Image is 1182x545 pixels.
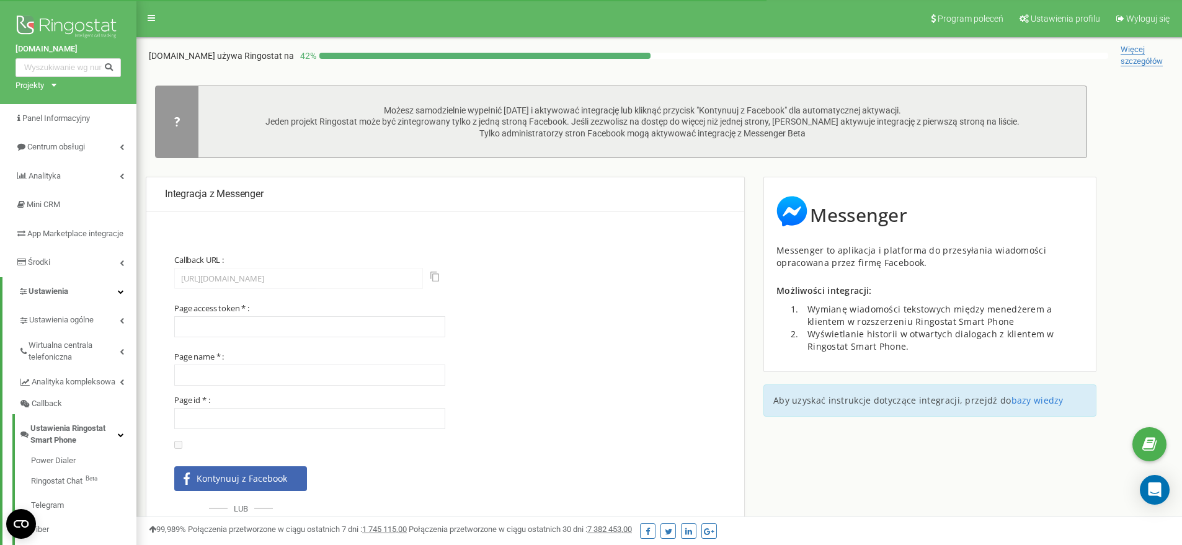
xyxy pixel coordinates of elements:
span: Ustawienia profilu [1031,14,1100,24]
u: 7 382 453,00 [587,525,632,534]
img: Ringostat logo [16,12,121,43]
p: Integracja z Messenger [165,187,726,202]
span: Centrum obsługi [27,142,85,151]
a: Ringostat ChatBeta [31,469,136,494]
span: Program poleceń [938,14,1003,24]
div: Projekty [16,80,44,92]
a: Analityka kompleksowa [19,368,136,393]
span: Wyloguj się [1126,14,1170,24]
span: Callback [32,398,62,410]
span: 99,989% [149,525,186,534]
span: Panel Informacyjny [22,113,90,123]
label: Page access token * : [174,303,249,313]
button: Open CMP widget [6,509,36,539]
div: Open Intercom Messenger [1140,475,1170,505]
a: [DOMAIN_NAME] [16,43,121,55]
p: Aby uzyskać instrukcje dotyczące integracji, przejdź do [773,394,1086,407]
a: Ustawienia Ringostat Smart Phone [19,414,136,451]
label: Callback URL : [174,255,224,265]
span: Ustawienia ogólne [29,314,94,326]
span: Wirtualna centrala telefoniczna [29,340,120,363]
span: Messenger [810,202,907,228]
li: Wyświetlanie historii w otwartych dialogach z klientem w Ringostat Smart Phone. [801,328,1083,353]
span: Mini CRM [27,200,60,209]
span: Ustawienia [29,286,68,296]
span: App Marketplace integracje [27,229,123,238]
span: Analityka [29,171,61,180]
span: Ustawienia Ringostat Smart Phone [30,423,118,446]
label: Page name * : [174,352,224,361]
img: image [776,196,807,227]
a: Wirtualna centrala telefoniczna [19,331,136,368]
a: bazy wiedzy [1011,394,1064,406]
span: Więcej szczegółów [1121,45,1163,66]
span: Środki [28,257,50,267]
u: 1 745 115,00 [362,525,407,534]
label: Page id * : [174,395,210,405]
span: Połączenia przetworzone w ciągu ostatnich 7 dni : [188,525,407,534]
span: Analityka kompleksowa [32,376,115,388]
div: Kontynuuj z Facebook [193,472,287,485]
a: Viber [31,518,136,542]
li: Wymianę wiadomości tekstowych między menedżerem a klientem w rozszerzeniu Ringostat Smart Phone [801,303,1083,328]
div: Messenger to aplikacja i platforma do przesyłania wiadomości opracowana przez firmę Facebook. [776,244,1083,269]
input: Wyszukiwanie wg numeru [16,58,121,77]
p: Możliwości integracji: [776,285,1083,297]
p: [DOMAIN_NAME] [149,50,294,62]
div: Możesz samodzielnie wypełnić [DATE] i aktywować integrację lub kliknąć przycisk "Kontynuuj z Face... [217,105,1068,139]
p: 42 % [294,50,319,62]
a: Power Dialer [31,455,136,470]
a: Ustawienia ogólne [19,306,136,331]
a: Telegram [31,494,136,518]
a: Callback [19,393,136,415]
span: Połączenia przetworzone w ciągu ostatnich 30 dni : [409,525,632,534]
span: LUB [234,504,248,513]
span: używa Ringostat na [217,51,294,61]
a: Ustawienia [2,277,136,306]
